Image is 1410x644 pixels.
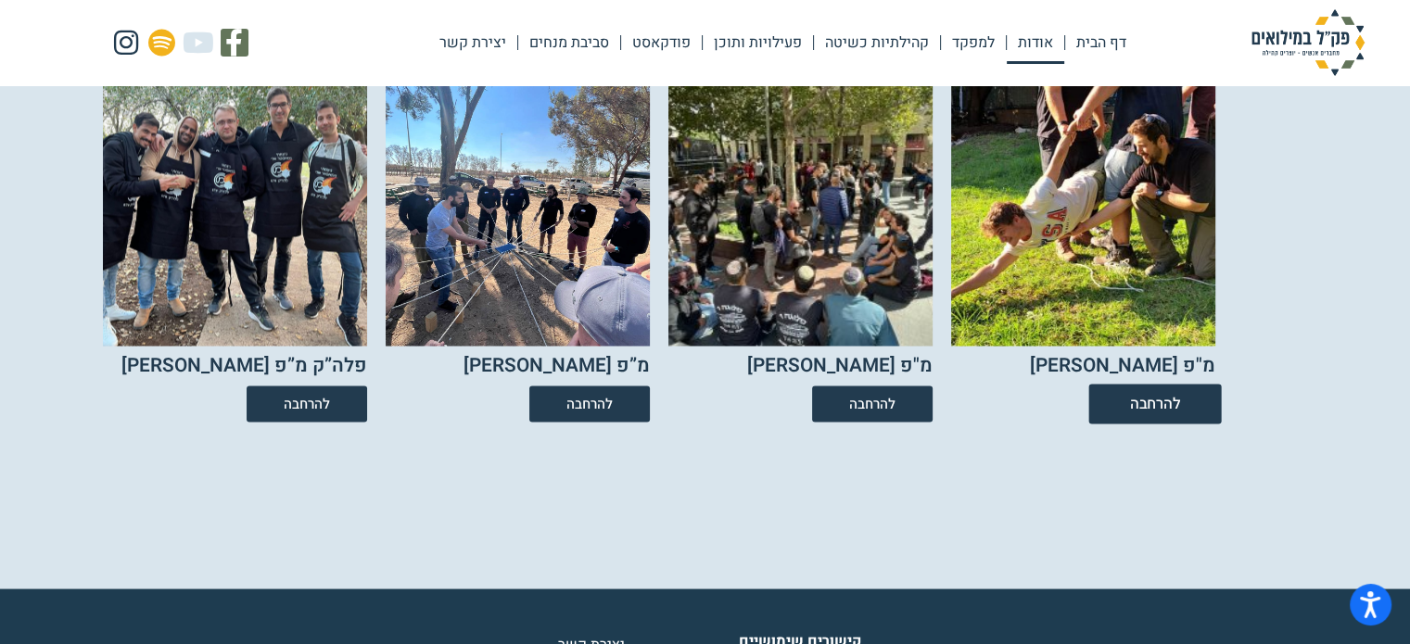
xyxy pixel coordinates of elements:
[247,385,367,422] a: להרחבה
[812,385,933,422] a: להרחבה
[428,21,1137,64] nav: Menu
[1065,21,1137,64] a: דף הבית
[1129,397,1180,412] span: להרחבה
[529,385,650,422] a: להרחבה
[1088,384,1221,423] a: להרחבה
[621,21,702,64] a: פודקאסט
[121,356,367,375] h2: פלה”ק מ”פ [PERSON_NAME]
[814,21,940,64] a: קהילתיות כשיטה
[1215,9,1401,76] img: פק"ל
[428,21,517,64] a: יצירת קשר
[518,21,620,64] a: סביבת מנחים
[703,21,813,64] a: פעילויות ותוכן
[1030,356,1215,375] h2: מ"פ [PERSON_NAME]
[566,397,613,410] span: להרחבה
[464,356,650,375] h2: מ”פ [PERSON_NAME]
[941,21,1006,64] a: למפקד
[849,397,896,410] span: להרחבה
[1007,21,1064,64] a: אודות
[747,356,933,375] h2: מ"פ [PERSON_NAME]
[284,397,330,410] span: להרחבה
